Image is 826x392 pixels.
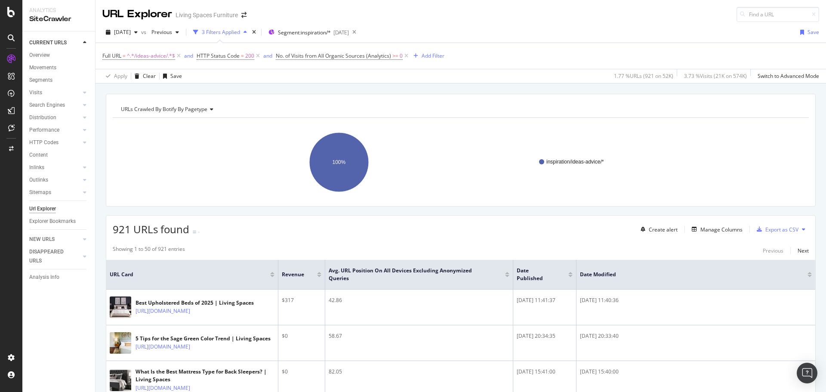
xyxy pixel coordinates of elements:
span: URL Card [110,271,268,278]
a: Inlinks [29,163,80,172]
div: SiteCrawler [29,14,88,24]
div: [DATE] 20:34:35 [517,332,573,340]
button: Create alert [637,222,678,236]
a: Outlinks [29,176,80,185]
div: Manage Columns [700,226,743,233]
span: = [241,52,244,59]
button: Save [797,25,819,39]
div: DISAPPEARED URLS [29,247,73,265]
div: Previous [763,247,783,254]
div: Add Filter [422,52,444,59]
div: [DATE] [333,29,349,36]
button: and [184,52,193,60]
button: Apply [102,69,127,83]
div: NEW URLS [29,235,55,244]
div: 1.77 % URLs ( 921 on 52K ) [614,72,673,80]
button: Manage Columns [688,224,743,235]
div: $317 [282,296,321,304]
a: Overview [29,51,89,60]
div: Segments [29,76,52,85]
img: main image [110,332,131,354]
span: No. of Visits from All Organic Sources (Analytics) [276,52,391,59]
div: times [250,28,258,37]
span: Revenue [282,271,304,278]
div: Outlinks [29,176,48,185]
span: 0 [400,50,403,62]
button: Add Filter [410,51,444,61]
div: $0 [282,332,321,340]
a: Sitemaps [29,188,80,197]
button: Next [798,245,809,256]
span: Date Modified [580,271,795,278]
div: Save [808,28,819,36]
div: HTTP Codes [29,138,59,147]
text: 100% [333,159,346,165]
span: Segment: inspiration/* [278,29,331,36]
div: [DATE] 15:40:00 [580,368,812,376]
button: Previous [148,25,182,39]
img: main image [110,370,131,391]
div: Content [29,151,48,160]
a: Explorer Bookmarks [29,217,89,226]
img: main image [110,296,131,318]
div: Apply [114,72,127,80]
span: ^.*/ideas-advice/.*$ [127,50,175,62]
div: A chart. [113,125,802,200]
div: Export as CSV [765,226,798,233]
div: and [263,52,272,59]
div: 3.73 % Visits ( 21K on 574K ) [684,72,747,80]
a: Search Engines [29,101,80,110]
span: vs [141,28,148,36]
div: Save [170,72,182,80]
span: HTTP Status Code [197,52,240,59]
div: arrow-right-arrow-left [241,12,247,18]
div: 42.86 [329,296,509,304]
div: Inlinks [29,163,44,172]
span: Full URL [102,52,121,59]
div: 58.67 [329,332,509,340]
button: Switch to Advanced Mode [754,69,819,83]
button: [DATE] [102,25,141,39]
a: Url Explorer [29,204,89,213]
div: $0 [282,368,321,376]
div: CURRENT URLS [29,38,67,47]
span: = [123,52,126,59]
div: [DATE] 11:40:36 [580,296,812,304]
button: Save [160,69,182,83]
div: 3 Filters Applied [202,28,240,36]
div: 5 Tips for the Sage Green Color Trend | Living Spaces [136,335,271,343]
div: - [198,228,200,235]
span: Avg. URL Position On All Devices excluding anonymized queries [329,267,492,282]
div: Living Spaces Furniture [176,11,238,19]
div: Search Engines [29,101,65,110]
div: 82.05 [329,368,509,376]
div: What Is the Best Mattress Type for Back Sleepers? | Living Spaces [136,368,274,383]
button: 3 Filters Applied [190,25,250,39]
input: Find a URL [737,7,819,22]
div: Analytics [29,7,88,14]
div: Movements [29,63,56,72]
div: Open Intercom Messenger [797,363,817,383]
img: Equal [193,231,196,233]
div: URL Explorer [102,7,172,22]
span: 2025 Aug. 15th [114,28,131,36]
div: Switch to Advanced Mode [758,72,819,80]
a: HTTP Codes [29,138,80,147]
a: Movements [29,63,89,72]
div: Clear [143,72,156,80]
a: DISAPPEARED URLS [29,247,80,265]
button: Export as CSV [753,222,798,236]
div: Analysis Info [29,273,59,282]
div: Best Upholstered Beds of 2025 | Living Spaces [136,299,254,307]
div: Overview [29,51,50,60]
div: [DATE] 20:33:40 [580,332,812,340]
span: 921 URLs found [113,222,189,236]
div: Sitemaps [29,188,51,197]
a: Analysis Info [29,273,89,282]
div: Distribution [29,113,56,122]
div: Visits [29,88,42,97]
a: Performance [29,126,80,135]
button: Previous [763,245,783,256]
span: Previous [148,28,172,36]
span: URLs Crawled By Botify By pagetype [121,105,207,113]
